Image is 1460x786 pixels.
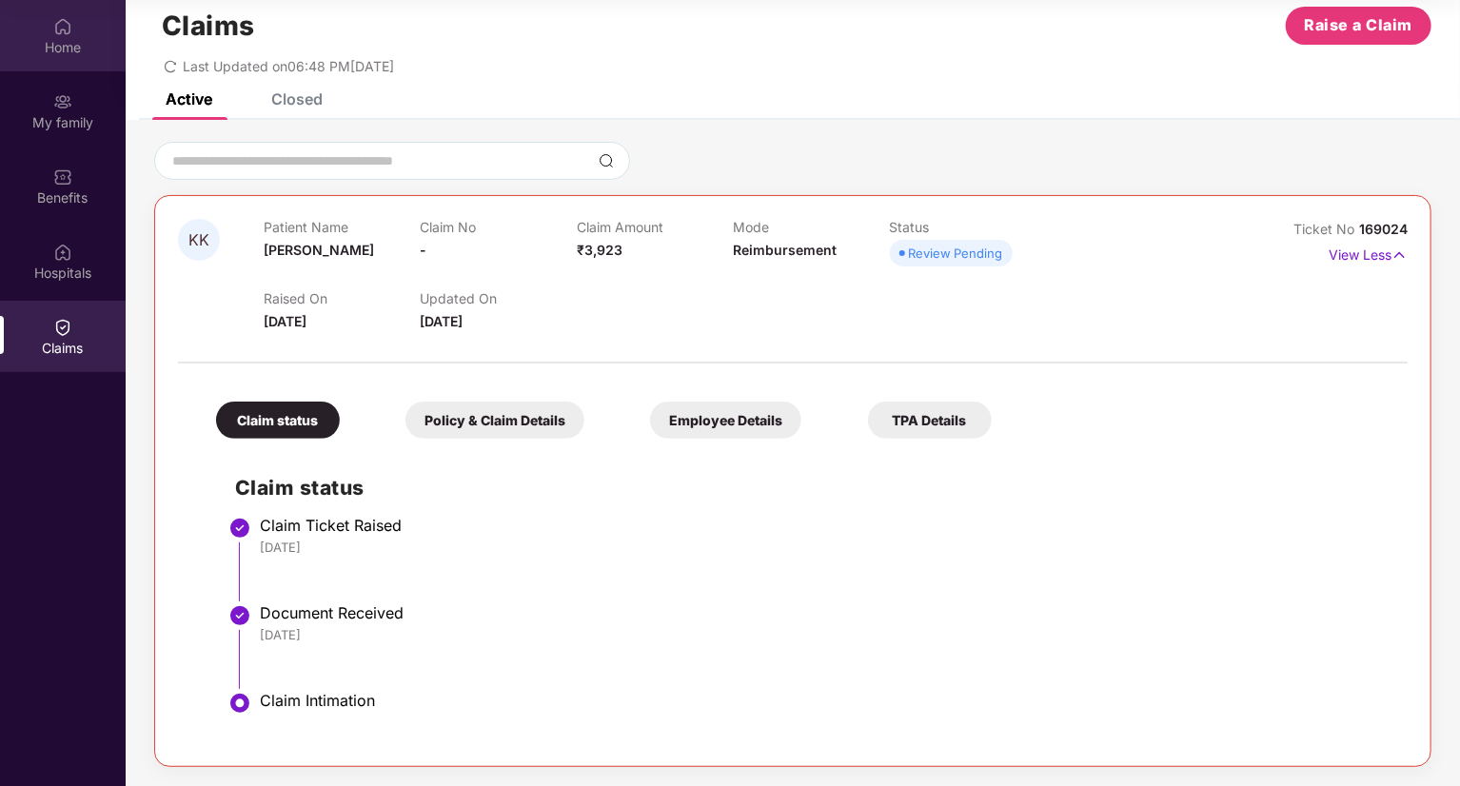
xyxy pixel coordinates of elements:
[868,402,992,439] div: TPA Details
[420,219,576,235] p: Claim No
[264,290,420,306] p: Raised On
[1359,221,1408,237] span: 169024
[183,58,394,74] span: Last Updated on 06:48 PM[DATE]
[228,517,251,540] img: svg+xml;base64,PHN2ZyBpZD0iU3RlcC1Eb25lLTMyeDMyIiB4bWxucz0iaHR0cDovL3d3dy53My5vcmcvMjAwMC9zdmciIH...
[733,242,837,258] span: Reimbursement
[733,219,889,235] p: Mode
[228,604,251,627] img: svg+xml;base64,PHN2ZyBpZD0iU3RlcC1Eb25lLTMyeDMyIiB4bWxucz0iaHR0cDovL3d3dy53My5vcmcvMjAwMC9zdmciIH...
[53,318,72,337] img: svg+xml;base64,PHN2ZyBpZD0iQ2xhaW0iIHhtbG5zPSJodHRwOi8vd3d3LnczLm9yZy8yMDAwL3N2ZyIgd2lkdGg9IjIwIi...
[1391,245,1408,265] img: svg+xml;base64,PHN2ZyB4bWxucz0iaHR0cDovL3d3dy53My5vcmcvMjAwMC9zdmciIHdpZHRoPSIxNyIgaGVpZ2h0PSIxNy...
[1293,221,1359,237] span: Ticket No
[1329,240,1408,265] p: View Less
[420,313,463,329] span: [DATE]
[599,153,614,168] img: svg+xml;base64,PHN2ZyBpZD0iU2VhcmNoLTMyeDMyIiB4bWxucz0iaHR0cDovL3d3dy53My5vcmcvMjAwMC9zdmciIHdpZH...
[1286,7,1431,45] button: Raise a Claim
[53,17,72,36] img: svg+xml;base64,PHN2ZyBpZD0iSG9tZSIgeG1sbnM9Imh0dHA6Ly93d3cudzMub3JnLzIwMDAvc3ZnIiB3aWR0aD0iMjAiIG...
[53,167,72,187] img: svg+xml;base64,PHN2ZyBpZD0iQmVuZWZpdHMiIHhtbG5zPSJodHRwOi8vd3d3LnczLm9yZy8yMDAwL3N2ZyIgd2lkdGg9Ij...
[216,402,340,439] div: Claim status
[260,539,1389,556] div: [DATE]
[420,242,426,258] span: -
[260,603,1389,622] div: Document Received
[260,691,1389,710] div: Claim Intimation
[164,58,177,74] span: redo
[1305,13,1413,37] span: Raise a Claim
[260,626,1389,643] div: [DATE]
[577,242,622,258] span: ₹3,923
[166,89,212,108] div: Active
[420,290,576,306] p: Updated On
[235,472,1389,503] h2: Claim status
[577,219,733,235] p: Claim Amount
[53,92,72,111] img: svg+xml;base64,PHN2ZyB3aWR0aD0iMjAiIGhlaWdodD0iMjAiIHZpZXdCb3g9IjAgMCAyMCAyMCIgZmlsbD0ibm9uZSIgeG...
[264,219,420,235] p: Patient Name
[271,89,323,108] div: Closed
[260,516,1389,535] div: Claim Ticket Raised
[264,313,306,329] span: [DATE]
[53,243,72,262] img: svg+xml;base64,PHN2ZyBpZD0iSG9zcGl0YWxzIiB4bWxucz0iaHR0cDovL3d3dy53My5vcmcvMjAwMC9zdmciIHdpZHRoPS...
[228,692,251,715] img: svg+xml;base64,PHN2ZyBpZD0iU3RlcC1BY3RpdmUtMzJ4MzIiIHhtbG5zPSJodHRwOi8vd3d3LnczLm9yZy8yMDAwL3N2Zy...
[890,219,1046,235] p: Status
[650,402,801,439] div: Employee Details
[162,10,255,42] h1: Claims
[405,402,584,439] div: Policy & Claim Details
[909,244,1003,263] div: Review Pending
[188,232,209,248] span: KK
[264,242,374,258] span: [PERSON_NAME]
